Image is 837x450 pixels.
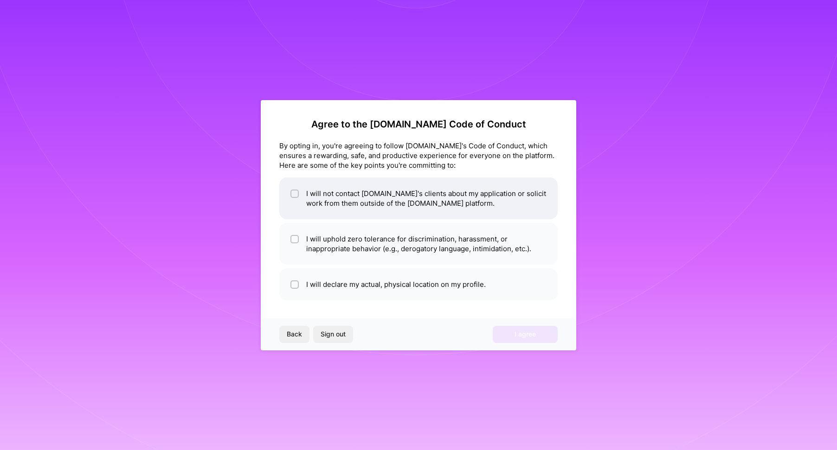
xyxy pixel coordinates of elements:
li: I will uphold zero tolerance for discrimination, harassment, or inappropriate behavior (e.g., der... [279,223,558,265]
h2: Agree to the [DOMAIN_NAME] Code of Conduct [279,119,558,130]
span: Back [287,330,302,339]
span: Sign out [321,330,346,339]
button: Sign out [313,326,353,342]
li: I will declare my actual, physical location on my profile. [279,268,558,300]
button: Back [279,326,309,342]
div: By opting in, you're agreeing to follow [DOMAIN_NAME]'s Code of Conduct, which ensures a rewardin... [279,141,558,170]
li: I will not contact [DOMAIN_NAME]'s clients about my application or solicit work from them outside... [279,177,558,219]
